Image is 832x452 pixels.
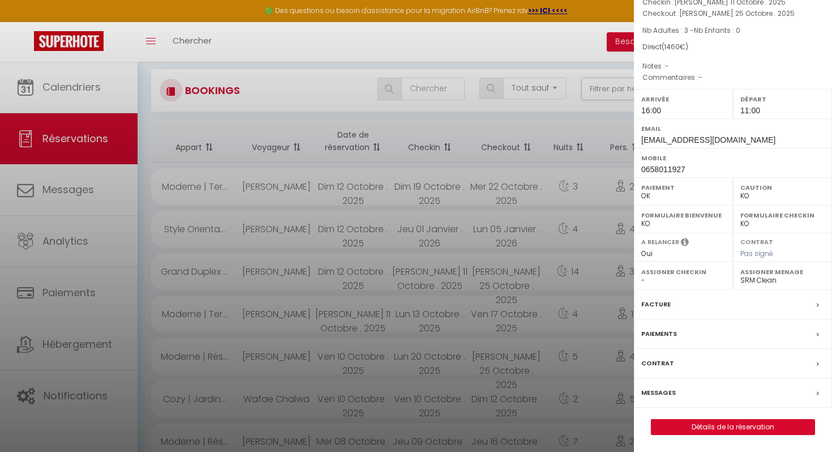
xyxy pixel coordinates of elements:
[642,42,824,53] div: Direct
[664,42,680,52] span: 1460
[641,182,726,193] label: Paiement
[642,25,740,35] span: Nb Adultes : 3 -
[641,106,661,115] span: 16:00
[641,93,726,105] label: Arrivée
[740,182,825,193] label: Caution
[641,237,679,247] label: A relancer
[740,249,773,258] span: Pas signé
[641,357,674,369] label: Contrat
[641,299,671,310] label: Facture
[641,152,825,164] label: Mobile
[651,420,814,434] a: Détails de la réservation
[641,328,677,340] label: Paiements
[641,165,685,174] span: 0658011927
[740,266,825,278] label: Assigner Menage
[641,123,825,134] label: Email
[740,106,760,115] span: 11:00
[681,237,689,250] i: Sélectionner OUI si vous souhaiter envoyer les séquences de messages post-checkout
[642,8,824,19] p: Checkout :
[698,73,702,82] span: -
[641,266,726,278] label: Assigner Checkin
[679,8,795,18] span: [PERSON_NAME] 25 Octobre . 2025
[641,387,676,399] label: Messages
[662,42,688,52] span: ( €)
[740,237,773,245] label: Contrat
[641,135,775,144] span: [EMAIL_ADDRESS][DOMAIN_NAME]
[740,93,825,105] label: Départ
[642,72,824,83] p: Commentaires :
[665,61,669,71] span: -
[694,25,740,35] span: Nb Enfants : 0
[740,210,825,221] label: Formulaire Checkin
[651,419,815,435] button: Détails de la réservation
[642,61,824,72] p: Notes :
[641,210,726,221] label: Formulaire Bienvenue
